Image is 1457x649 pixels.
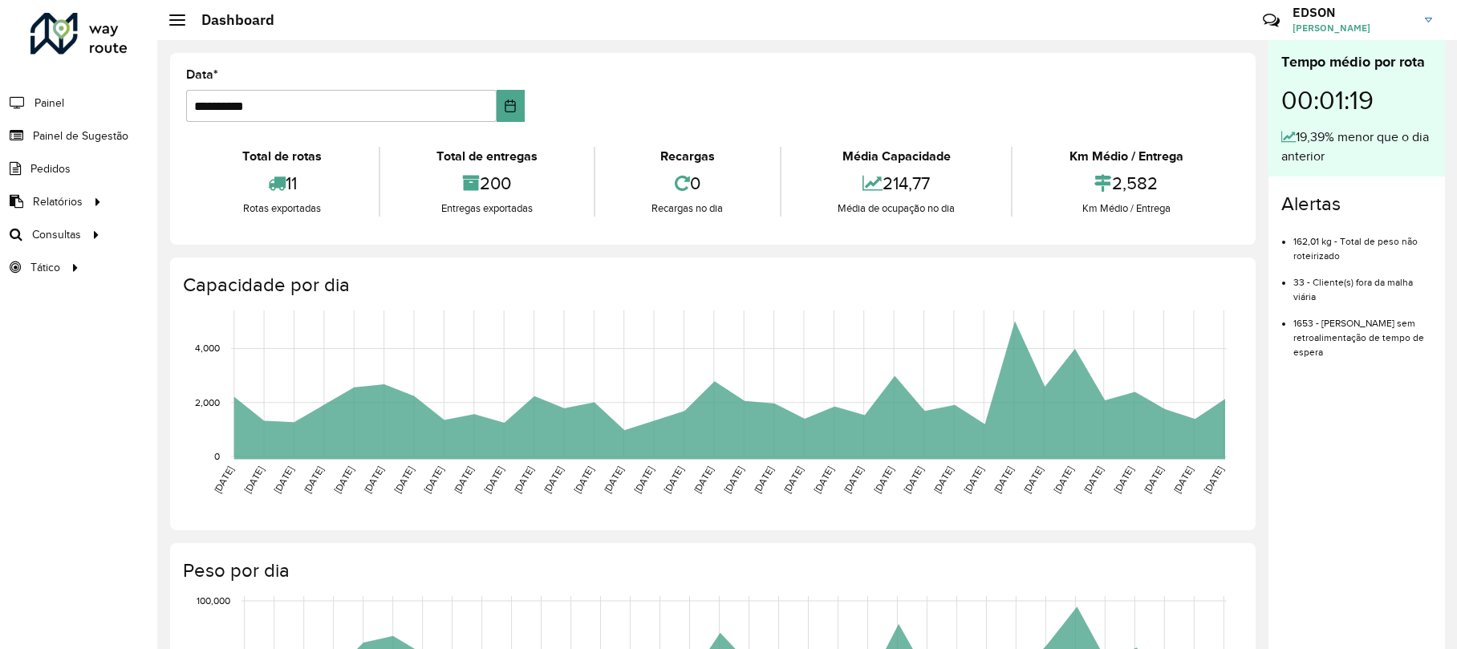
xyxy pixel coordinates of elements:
div: 200 [384,166,591,201]
li: 1653 - [PERSON_NAME] sem retroalimentação de tempo de espera [1293,304,1432,359]
text: [DATE] [482,464,505,495]
text: [DATE] [1082,464,1105,495]
text: [DATE] [1171,464,1195,495]
text: [DATE] [842,464,865,495]
text: [DATE] [602,464,625,495]
text: [DATE] [902,464,925,495]
text: 2,000 [195,397,220,408]
h4: Peso por dia [183,559,1240,582]
div: Total de rotas [190,147,375,166]
div: Rotas exportadas [190,201,375,217]
text: [DATE] [1052,464,1075,495]
text: [DATE] [542,464,565,495]
text: [DATE] [302,464,325,495]
text: [DATE] [572,464,595,495]
a: Contato Rápido [1254,3,1289,38]
h3: EDSON [1293,5,1413,20]
text: [DATE] [1202,464,1225,495]
div: Tempo médio por rota [1281,51,1432,73]
div: 11 [190,166,375,201]
text: [DATE] [1142,464,1165,495]
text: 4,000 [195,343,220,354]
text: [DATE] [781,464,805,495]
span: Pedidos [30,160,71,177]
li: 162,01 kg - Total de peso não roteirizado [1293,222,1432,263]
text: [DATE] [1112,464,1135,495]
span: Painel de Sugestão [33,128,128,144]
span: Painel [34,95,64,112]
div: 0 [599,166,776,201]
span: [PERSON_NAME] [1293,21,1413,35]
text: [DATE] [812,464,835,495]
div: Total de entregas [384,147,591,166]
text: [DATE] [931,464,955,495]
text: [DATE] [452,464,475,495]
h4: Alertas [1281,193,1432,216]
text: [DATE] [992,464,1015,495]
div: Km Médio / Entrega [1017,201,1236,217]
text: [DATE] [662,464,685,495]
div: Entregas exportadas [384,201,591,217]
div: Média Capacidade [785,147,1008,166]
div: 00:01:19 [1281,73,1432,128]
text: [DATE] [272,464,295,495]
div: Média de ocupação no dia [785,201,1008,217]
text: [DATE] [332,464,355,495]
text: [DATE] [212,464,235,495]
div: Km Médio / Entrega [1017,147,1236,166]
div: 214,77 [785,166,1008,201]
text: 100,000 [197,595,230,606]
span: Relatórios [33,193,83,210]
text: 0 [214,451,220,461]
div: Recargas no dia [599,201,776,217]
h4: Capacidade por dia [183,274,1240,297]
button: Choose Date [497,90,524,122]
h2: Dashboard [185,11,274,29]
text: [DATE] [422,464,445,495]
text: [DATE] [962,464,985,495]
text: [DATE] [632,464,655,495]
text: [DATE] [1021,464,1045,495]
text: [DATE] [722,464,745,495]
div: Recargas [599,147,776,166]
text: [DATE] [692,464,715,495]
li: 33 - Cliente(s) fora da malha viária [1293,263,1432,304]
div: 19,39% menor que o dia anterior [1281,128,1432,166]
text: [DATE] [242,464,266,495]
text: [DATE] [392,464,415,495]
span: Tático [30,259,60,276]
text: [DATE] [872,464,895,495]
text: [DATE] [362,464,385,495]
text: [DATE] [752,464,775,495]
span: Consultas [32,226,81,243]
text: [DATE] [512,464,535,495]
label: Data [186,65,218,84]
div: 2,582 [1017,166,1236,201]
